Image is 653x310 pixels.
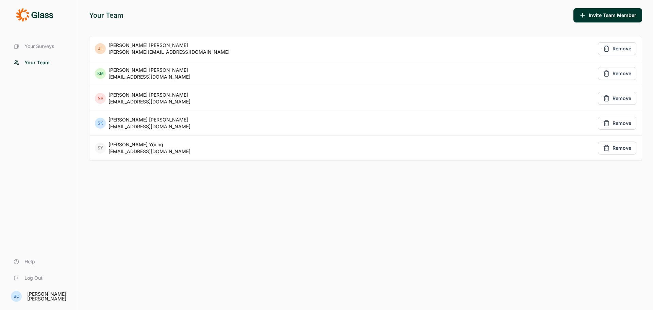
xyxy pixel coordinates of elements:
div: SK [95,118,106,129]
button: Remove [598,92,636,105]
div: BO [11,291,22,302]
div: [PERSON_NAME][EMAIL_ADDRESS][DOMAIN_NAME] [108,49,230,55]
button: Invite Team Member [573,8,642,22]
div: NR [95,93,106,104]
button: Remove [598,142,636,154]
span: Help [24,258,35,265]
button: Remove [598,67,636,80]
div: [PERSON_NAME] [PERSON_NAME] [108,116,190,123]
button: Remove [598,42,636,55]
div: [EMAIL_ADDRESS][DOMAIN_NAME] [108,98,190,105]
div: [EMAIL_ADDRESS][DOMAIN_NAME] [108,74,190,80]
div: [EMAIL_ADDRESS][DOMAIN_NAME] [108,148,190,155]
span: Your Team [24,59,50,66]
div: SY [95,143,106,153]
span: Your Team [89,11,123,20]
div: [PERSON_NAME] Young [108,141,190,148]
div: [EMAIL_ADDRESS][DOMAIN_NAME] [108,123,190,130]
span: Log Out [24,275,43,281]
button: Remove [598,117,636,130]
div: [PERSON_NAME] [PERSON_NAME] [108,42,230,49]
div: [PERSON_NAME] [PERSON_NAME] [27,292,70,301]
div: [PERSON_NAME] [PERSON_NAME] [108,67,190,74]
div: JL [95,43,106,54]
div: KM [95,68,106,79]
span: Your Surveys [24,43,54,50]
div: [PERSON_NAME] [PERSON_NAME] [108,92,190,98]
